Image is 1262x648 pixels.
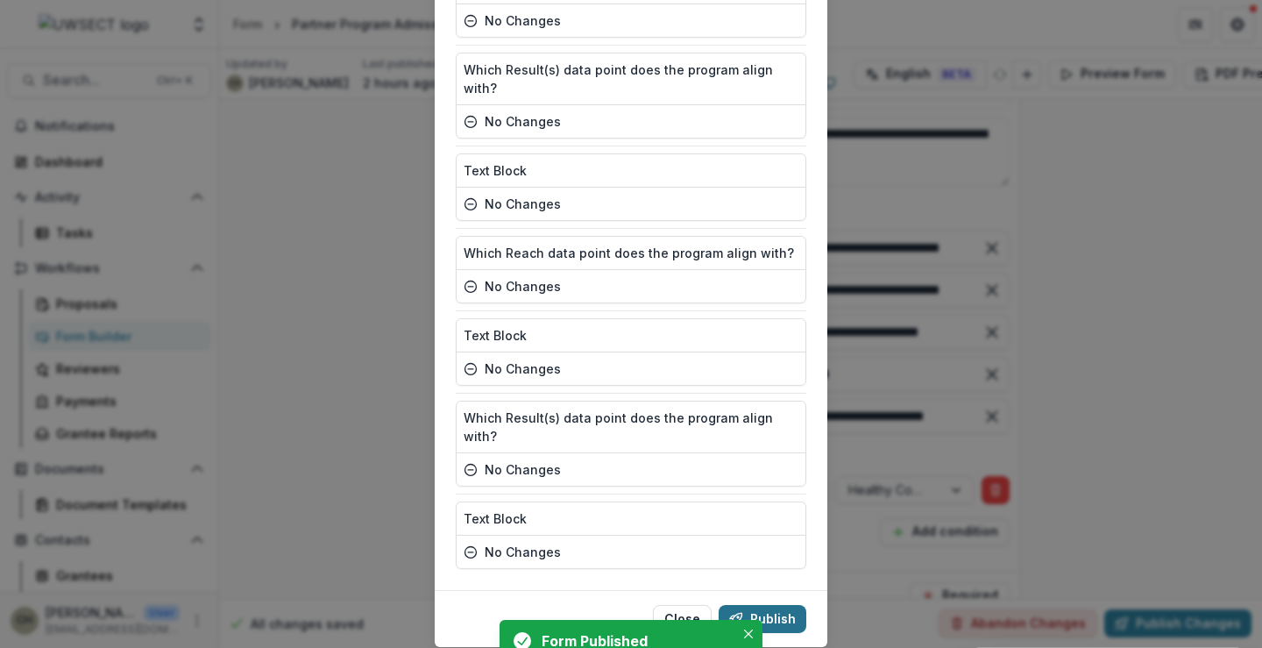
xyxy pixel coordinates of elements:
[464,326,527,345] p: Text Block
[464,509,527,528] p: Text Block
[719,605,806,633] button: Publish
[485,11,561,30] p: no changes
[464,409,798,445] p: Which Result(s) data point does the program align with?
[485,195,561,213] p: no changes
[485,460,561,479] p: no changes
[464,61,798,97] p: Which Result(s) data point does the program align with?
[485,360,561,378] p: no changes
[485,277,561,296] p: no changes
[464,161,527,180] p: Text Block
[485,543,561,561] p: no changes
[464,244,794,262] p: Which Reach data point does the program align with?
[485,112,561,131] p: no changes
[738,623,759,644] button: Close
[653,605,712,633] button: Close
